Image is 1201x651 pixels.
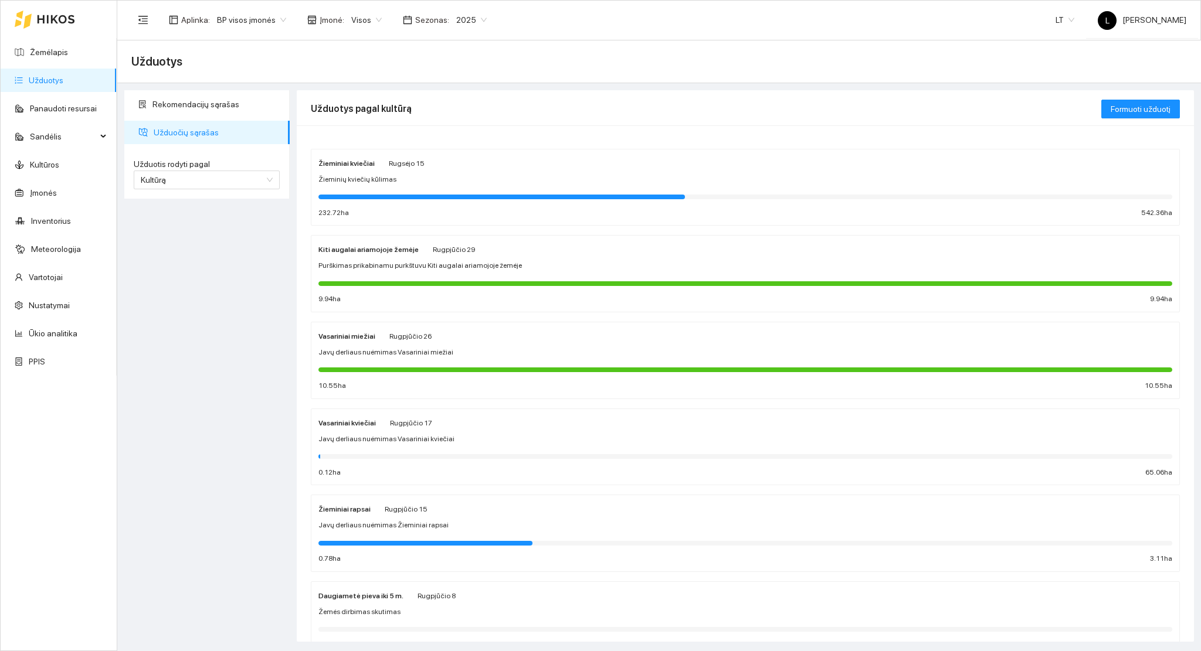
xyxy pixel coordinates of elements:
span: L [1105,11,1110,30]
span: Purškimas prikabinamu purkštuvu Kiti augalai ariamojoje žemėje [318,260,522,271]
span: 0.12 ha [318,467,341,478]
label: Užduotis rodyti pagal [134,158,280,171]
span: shop [307,15,317,25]
span: 2.47 ha [1150,640,1172,651]
span: [PERSON_NAME] [1098,15,1186,25]
span: 3.11 ha [1150,553,1172,564]
strong: Žieminiai kviečiai [318,159,375,168]
span: Javų derliaus nuėmimas Žieminiai rapsai [318,520,449,531]
span: LT [1056,11,1074,29]
span: Aplinka : [181,13,210,26]
a: Inventorius [31,216,71,226]
span: Žemės dirbimas skutimas [318,606,401,618]
span: Rekomendacijų sąrašas [152,93,280,116]
a: Žieminiai rapsaiRugpjūčio 15Javų derliaus nuėmimas Žieminiai rapsai0.78ha3.11ha [311,495,1180,572]
span: Javų derliaus nuėmimas Vasariniai miežiai [318,347,453,358]
span: Formuoti užduotį [1111,103,1171,115]
span: Užduočių sąrašas [154,121,280,144]
span: Sezonas : [415,13,449,26]
a: Panaudoti resursai [30,104,97,113]
a: Žemėlapis [30,47,68,57]
span: Rugpjūčio 8 [418,592,456,600]
strong: Kiti augalai ariamojoje žemėje [318,246,419,254]
span: Javų derliaus nuėmimas Vasariniai kviečiai [318,434,454,445]
a: Vasariniai kviečiaiRugpjūčio 17Javų derliaus nuėmimas Vasariniai kviečiai0.12ha65.06ha [311,408,1180,486]
span: 9.94 ha [318,294,341,305]
a: Vartotojai [29,272,63,282]
span: menu-fold [138,15,148,25]
a: Ūkio analitika [29,329,77,338]
a: Nustatymai [29,301,70,310]
span: BP visos įmonės [217,11,286,29]
span: Visos [351,11,382,29]
span: Užduotys [131,52,182,71]
span: Rugpjūčio 26 [389,332,432,340]
a: Kultūros [30,160,59,169]
strong: Vasariniai miežiai [318,332,375,340]
span: 9.94 ha [1150,294,1172,305]
span: Rugpjūčio 15 [385,505,428,513]
span: Kultūrą [141,175,166,185]
span: solution [138,100,147,108]
span: 232.72 ha [318,207,349,219]
strong: Daugiametė pieva iki 5 m. [318,592,403,600]
button: menu-fold [131,8,155,32]
a: Žieminiai kviečiaiRugsėjo 15Žieminių kviečių kūlimas232.72ha542.36ha [311,149,1180,226]
span: 10.55 ha [1145,380,1172,391]
span: calendar [403,15,412,25]
span: Rugpjūčio 17 [390,419,432,427]
a: Įmonės [30,188,57,197]
span: 65.06 ha [1145,467,1172,478]
span: 0 ha [318,640,331,651]
span: Sandėlis [30,125,97,148]
a: Meteorologija [31,244,81,254]
strong: Žieminiai rapsai [318,505,371,513]
button: Formuoti užduotį [1101,100,1180,118]
span: 0.78 ha [318,553,341,564]
span: Rugpjūčio 29 [433,246,475,254]
a: Kiti augalai ariamojoje žemėjeRugpjūčio 29Purškimas prikabinamu purkštuvu Kiti augalai ariamojoje... [311,235,1180,312]
span: 542.36 ha [1141,207,1172,219]
span: Įmonė : [320,13,344,26]
a: PPIS [29,357,45,366]
span: Rugsėjo 15 [389,159,425,168]
span: 10.55 ha [318,380,346,391]
strong: Vasariniai kviečiai [318,419,376,427]
span: layout [169,15,178,25]
span: Žieminių kviečių kūlimas [318,174,396,185]
span: 2025 [456,11,487,29]
a: Užduotys [29,76,63,85]
div: Užduotys pagal kultūrą [311,92,1101,125]
a: Vasariniai miežiaiRugpjūčio 26Javų derliaus nuėmimas Vasariniai miežiai10.55ha10.55ha [311,322,1180,399]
